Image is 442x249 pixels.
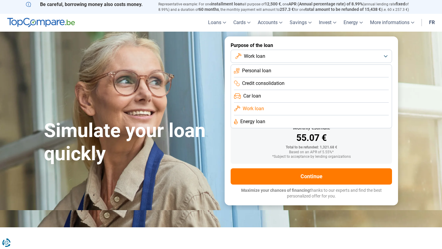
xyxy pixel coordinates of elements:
span: Energy loan [240,118,265,125]
span: fixed [396,2,405,6]
a: fr [425,14,438,32]
a: Cards [230,14,254,32]
span: Maximize your chances of financing [241,188,310,193]
p: Representative example: For one all purpose of , one (annual lending rate of 8.99%) and a duratio... [158,2,416,12]
span: Credit consolidation [242,80,285,87]
label: Purpose of the loan [231,42,392,48]
a: Accounts [254,14,286,32]
div: Total to be refunded: 1,321.68 € [235,145,387,150]
p: thanks to our experts and find the best personalized offer for you. [231,188,392,199]
span: Personal loan [242,67,271,74]
span: Work loan [243,105,264,112]
div: Based on an APR of 5.55%* [235,150,387,154]
span: APR (Annual percentage rate) of 8.99% [288,2,363,6]
span: Work loan [244,53,265,60]
span: 60 months [199,7,219,12]
span: 12,500 € [265,2,281,6]
span: 257.3 € [280,7,294,12]
div: Monthly estimate [235,126,387,130]
a: Loans [204,14,230,32]
h1: Simulate your loan quickly [44,119,217,166]
p: Be careful, borrowing money also costs money. [26,2,151,7]
button: Work loan [231,50,392,63]
div: *Subject to acceptance by lending organizations [235,155,387,159]
img: TopCompare [7,18,75,27]
span: installment loan [211,2,242,6]
a: Invest [315,14,340,32]
span: total amount to be refunded of 15,438 € [305,7,381,12]
button: Continue [231,168,392,185]
a: Savings [286,14,315,32]
div: 55.07 € [235,133,387,142]
span: Car loan [243,93,261,99]
a: More informations [366,14,418,32]
a: Energy [340,14,366,32]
